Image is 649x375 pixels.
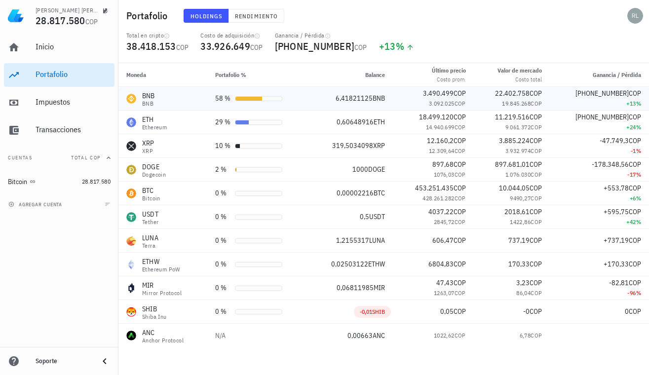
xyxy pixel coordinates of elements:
[505,171,531,178] span: 1.076.030
[530,307,542,316] span: COP
[531,289,542,297] span: COP
[360,308,372,315] span: -0,01
[516,278,530,287] span: 3,23
[215,331,226,340] span: N/A
[215,283,231,293] div: 0 %
[558,217,641,227] div: +42
[126,260,136,269] div: ETHW-icon
[142,337,184,343] div: Anchor Protocol
[530,160,542,169] span: COP
[142,101,155,107] div: BNB
[419,112,454,121] span: 18.499.120
[229,9,284,23] button: Rendimiento
[455,171,466,178] span: COP
[629,307,641,316] span: COP
[455,123,466,131] span: COP
[374,283,385,292] span: MIR
[126,71,146,78] span: Moneda
[604,236,629,245] span: +737,19
[629,260,641,268] span: COP
[426,123,455,131] span: 14.940.699
[4,170,115,193] a: Bitcoin 28.817.580
[530,112,542,121] span: COP
[8,8,24,24] img: LedgiFi
[432,75,466,84] div: Costo prom.
[4,146,115,170] button: CuentasTotal COP
[215,117,231,127] div: 29 %
[455,147,466,154] span: COP
[636,289,641,297] span: %
[455,289,466,297] span: COP
[592,160,629,169] span: -178.348,56
[215,306,231,317] div: 0 %
[510,194,531,202] span: 9490,27
[36,70,111,79] div: Portafolio
[142,186,160,195] div: BTC
[636,123,641,131] span: %
[530,260,542,268] span: COP
[373,141,385,150] span: XRP
[516,289,531,297] span: 86,04
[142,91,155,101] div: BNB
[4,118,115,142] a: Transacciones
[454,307,466,316] span: COP
[126,331,136,340] div: ANC-icon
[369,212,385,221] span: USDT
[625,307,629,316] span: 0
[520,332,531,339] span: 6,78
[600,136,629,145] span: -47.749,3
[508,260,530,268] span: 170,33
[636,194,641,202] span: %
[629,278,641,287] span: COP
[454,278,466,287] span: COP
[354,43,367,52] span: COP
[604,260,629,268] span: +170,33
[499,184,530,192] span: 10.044,05
[142,172,166,178] div: Dogecoin
[531,218,542,225] span: COP
[629,112,641,121] span: COP
[550,63,649,87] th: Ganancia / Pérdida: Sin ordenar. Pulse para ordenar de forma ascendente.
[250,43,263,52] span: COP
[275,32,367,39] div: Ganancia / Pérdida
[142,233,158,243] div: LUNA
[142,290,182,296] div: Mirror Protocol
[415,184,454,192] span: 453.251.435
[142,219,158,225] div: Tether
[85,17,98,26] span: COP
[505,147,531,154] span: 3.932.974
[495,112,530,121] span: 11.219.516
[373,331,385,340] span: ANC
[365,71,385,78] span: Balance
[118,63,207,87] th: Moneda
[428,207,454,216] span: 4037,22
[36,97,111,107] div: Impuestos
[604,184,629,192] span: +553,78
[454,89,466,98] span: COP
[422,194,454,202] span: 428.261.282
[142,195,160,201] div: Bitcoin
[428,260,454,268] span: 6804,83
[629,207,641,216] span: COP
[142,257,181,266] div: ETHW
[368,165,385,174] span: DOGE
[454,112,466,121] span: COP
[331,260,368,268] span: 0,02503122
[558,288,641,298] div: -96
[332,141,373,150] span: 319,5034098
[373,94,385,103] span: BNB
[215,235,231,246] div: 0 %
[530,184,542,192] span: COP
[558,99,641,109] div: +13
[36,14,85,27] span: 28.817.580
[434,289,455,297] span: 1263,07
[142,162,166,172] div: DOGE
[142,114,167,124] div: ETH
[499,136,530,145] span: 3.885.224
[207,63,308,87] th: Portafolio %: Sin ordenar. Pulse para ordenar de forma ascendente.
[455,332,466,339] span: COP
[636,100,641,107] span: %
[215,93,231,104] div: 58 %
[497,66,542,75] div: Valor de mercado
[308,63,392,87] th: Balance: Sin ordenar. Pulse para ordenar de forma ascendente.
